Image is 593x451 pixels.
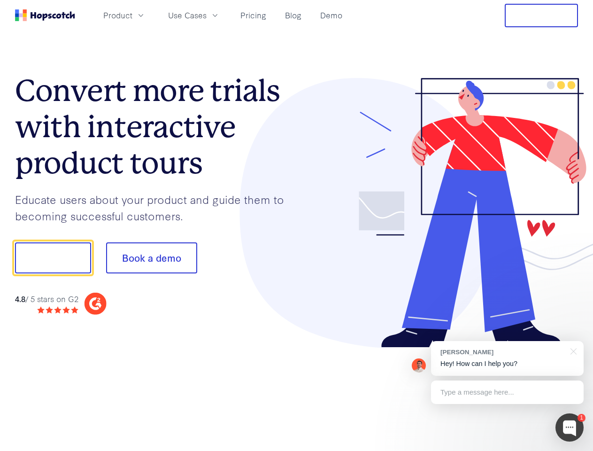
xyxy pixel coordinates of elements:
button: Show me! [15,242,91,273]
a: Demo [316,8,346,23]
a: Blog [281,8,305,23]
span: Product [103,9,132,21]
button: Book a demo [106,242,197,273]
a: Home [15,9,75,21]
h1: Convert more trials with interactive product tours [15,73,297,181]
div: [PERSON_NAME] [440,348,565,357]
div: 1 [578,414,585,422]
img: Mark Spera [412,358,426,373]
p: Hey! How can I help you? [440,359,574,369]
div: Type a message here... [431,381,584,404]
strong: 4.8 [15,293,25,304]
div: / 5 stars on G2 [15,293,78,305]
button: Product [98,8,151,23]
button: Use Cases [162,8,225,23]
span: Use Cases [168,9,207,21]
p: Educate users about your product and guide them to becoming successful customers. [15,191,297,224]
a: Pricing [237,8,270,23]
button: Free Trial [505,4,578,27]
